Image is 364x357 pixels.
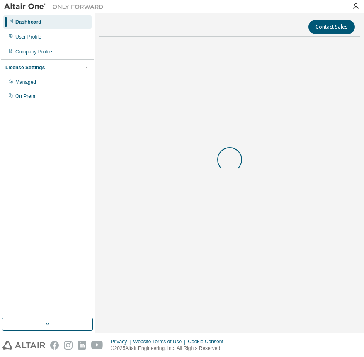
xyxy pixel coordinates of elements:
p: © 2025 Altair Engineering, Inc. All Rights Reserved. [111,345,228,352]
button: Contact Sales [308,20,355,34]
div: Company Profile [15,49,52,55]
div: On Prem [15,93,35,100]
img: instagram.svg [64,341,73,350]
div: Cookie Consent [188,338,228,345]
div: Managed [15,79,36,85]
img: youtube.svg [91,341,103,350]
div: Website Terms of Use [133,338,188,345]
div: Dashboard [15,19,41,25]
img: altair_logo.svg [2,341,45,350]
div: User Profile [15,34,41,40]
img: linkedin.svg [78,341,86,350]
img: Altair One [4,2,108,11]
div: License Settings [5,64,45,71]
img: facebook.svg [50,341,59,350]
div: Privacy [111,338,133,345]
